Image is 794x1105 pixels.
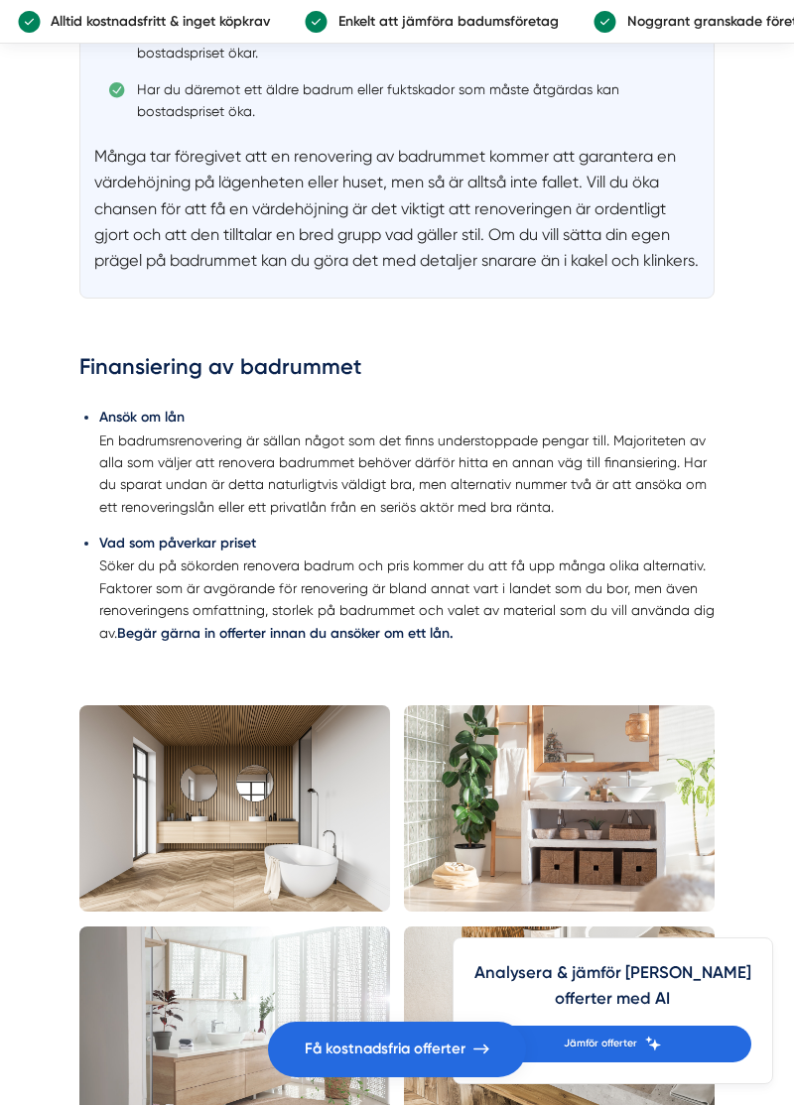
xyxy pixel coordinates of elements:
span: Jämför offerter [564,1036,637,1052]
a: Jämför offerter [474,1026,751,1062]
strong: Ansök om lån [99,409,185,426]
img: Snyggt trä badrum [79,705,390,913]
p: Enkelt att jämföra badumsföretag [328,11,559,33]
h2: Finansiering av badrummet [79,352,716,394]
p: Alltid kostnadsfritt & inget köpkrav [41,11,271,33]
li: Har du däremot ett äldre badrum eller fuktskador som måste åtgärdas kan bostadspriset öka. [109,78,700,123]
h4: Analysera & jämför [PERSON_NAME] offerter med AI [474,959,751,1026]
li: En badrumsrenovering är sällan något som det finns understoppade pengar till. Majoriteten av alla... [99,406,716,518]
img: Badrumsrenovering [404,705,715,913]
span: Få kostnadsfria offerter [305,1038,465,1061]
a: Få kostnadsfria offerter [268,1022,526,1077]
strong: Vad som påverkar priset [99,535,256,552]
strong: Begär gärna in offerter innan du ansöker om ett lån. [117,625,454,642]
p: Många tar föregivet att en renovering av badrummet kommer att garantera en värdehöjning på lägenh... [94,144,700,274]
li: Söker du på sökorden renovera badrum och pris kommer du att få upp många olika alternativ. Faktor... [99,532,716,645]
